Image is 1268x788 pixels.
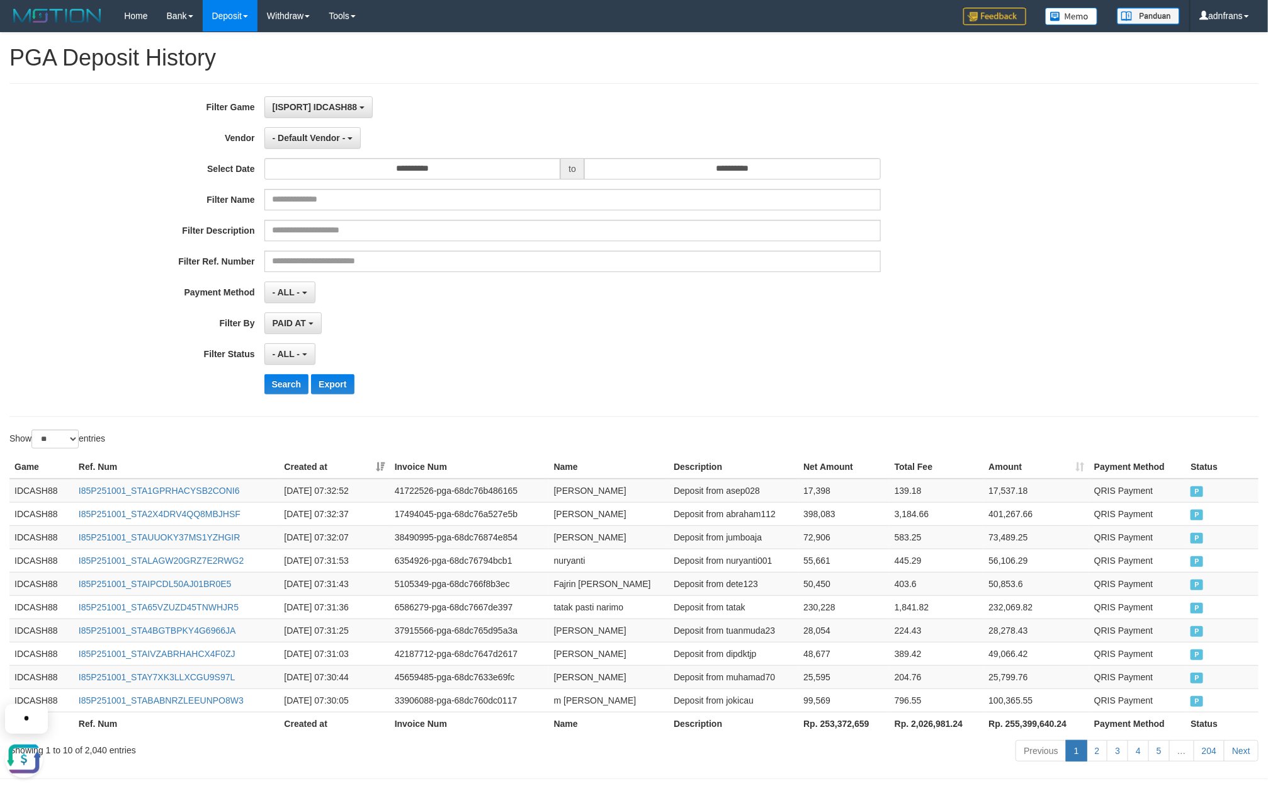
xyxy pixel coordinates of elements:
[1089,642,1186,665] td: QRIS Payment
[890,712,984,735] th: Rp. 2,026,981.24
[890,688,984,712] td: 796.55
[1191,580,1203,590] span: PAID
[1191,556,1203,567] span: PAID
[1089,455,1186,479] th: Payment Method
[390,502,549,525] td: 17494045-pga-68dc76a527e5b
[264,374,309,394] button: Search
[890,595,984,619] td: 1,841.82
[669,595,798,619] td: Deposit from tatak
[273,287,300,297] span: - ALL -
[549,455,669,479] th: Name
[983,595,1089,619] td: 232,069.82
[264,343,315,365] button: - ALL -
[1191,673,1203,683] span: PAID
[669,549,798,572] td: Deposit from nuryanti001
[9,739,519,757] div: Showing 1 to 10 of 2,040 entries
[798,595,890,619] td: 230,228
[983,665,1089,688] td: 25,799.76
[963,8,1026,25] img: Feedback.jpg
[890,642,984,665] td: 389.42
[1089,688,1186,712] td: QRIS Payment
[669,502,798,525] td: Deposit from abraham112
[273,133,346,143] span: - Default Vendor -
[1186,712,1259,735] th: Status
[983,525,1089,549] td: 73,489.25
[983,455,1089,479] th: Amount: activate to sort column ascending
[1224,740,1259,762] a: Next
[1191,603,1203,614] span: PAID
[390,479,549,503] td: 41722526-pga-68dc76b486165
[1089,665,1186,688] td: QRIS Payment
[983,712,1089,735] th: Rp. 255,399,640.24
[983,642,1089,665] td: 49,066.42
[390,549,549,572] td: 6354926-pga-68dc76794bcb1
[549,572,669,595] td: Fajrin [PERSON_NAME]
[273,318,306,328] span: PAID AT
[983,572,1089,595] td: 50,853.6
[890,479,984,503] td: 139.18
[1186,455,1259,479] th: Status
[390,455,549,479] th: Invoice Num
[560,158,584,180] span: to
[983,479,1089,503] td: 17,537.18
[798,712,890,735] th: Rp. 253,372,659
[549,525,669,549] td: [PERSON_NAME]
[390,688,549,712] td: 33906088-pga-68dc760dc0117
[390,595,549,619] td: 6586279-pga-68dc7667de397
[279,665,389,688] td: [DATE] 07:30:44
[1191,510,1203,520] span: PAID
[549,712,669,735] th: Name
[273,349,300,359] span: - ALL -
[549,688,669,712] td: m [PERSON_NAME]
[1191,696,1203,707] span: PAID
[390,525,549,549] td: 38490995-pga-68dc76874e854
[1169,740,1194,762] a: …
[311,374,354,394] button: Export
[890,665,984,688] td: 204.76
[264,127,361,149] button: - Default Vendor -
[279,619,389,642] td: [DATE] 07:31:25
[798,525,890,549] td: 72,906
[1089,619,1186,642] td: QRIS Payment
[1087,740,1108,762] a: 2
[273,102,358,112] span: [ISPORT] IDCASH88
[5,402,43,440] button: Open LiveChat chat widget
[1117,8,1180,25] img: panduan.png
[279,479,389,503] td: [DATE] 07:32:52
[798,502,890,525] td: 398,083
[1089,479,1186,503] td: QRIS Payment
[983,619,1089,642] td: 28,278.43
[264,282,315,303] button: - ALL -
[390,665,549,688] td: 45659485-pga-68dc7633e69fc
[798,642,890,665] td: 48,677
[890,525,984,549] td: 583.25
[549,619,669,642] td: [PERSON_NAME]
[279,572,389,595] td: [DATE] 07:31:43
[390,619,549,642] td: 37915566-pga-68dc765d95a3a
[1089,502,1186,525] td: QRIS Payment
[1191,626,1203,637] span: PAID
[1016,740,1066,762] a: Previous
[669,665,798,688] td: Deposit from muhamad70
[264,96,373,118] button: [ISPORT] IDCASH88
[1191,533,1203,544] span: PAID
[549,479,669,503] td: [PERSON_NAME]
[983,549,1089,572] td: 56,106.29
[390,572,549,595] td: 5105349-pga-68dc766f8b3ec
[798,572,890,595] td: 50,450
[669,642,798,665] td: Deposit from dipdktjp
[1089,572,1186,595] td: QRIS Payment
[390,642,549,665] td: 42187712-pga-68dc7647d2617
[1066,740,1087,762] a: 1
[9,45,1259,71] h1: PGA Deposit History
[798,665,890,688] td: 25,595
[890,549,984,572] td: 445.29
[983,688,1089,712] td: 100,365.55
[798,549,890,572] td: 55,661
[669,479,798,503] td: Deposit from asep028
[549,549,669,572] td: nuryanti
[549,595,669,619] td: tatak pasti narimo
[279,642,389,665] td: [DATE] 07:31:03
[1148,740,1170,762] a: 5
[279,688,389,712] td: [DATE] 07:30:05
